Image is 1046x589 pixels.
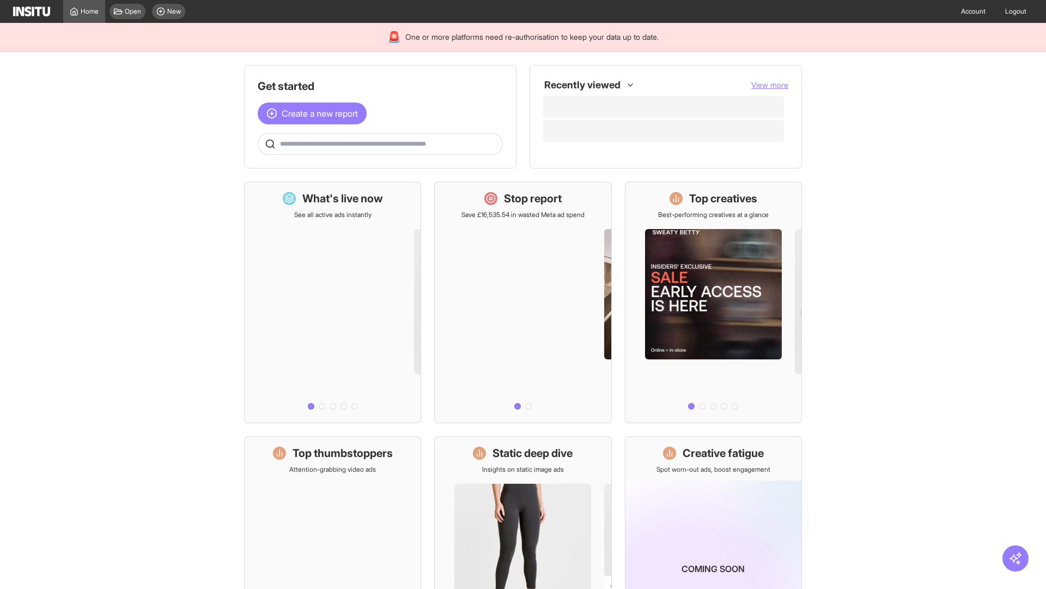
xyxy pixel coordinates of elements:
button: Create a new report [258,103,367,124]
p: See all active ads instantly [294,211,372,219]
button: View more [751,80,788,91]
a: Stop reportSave £16,535.54 in wasted Meta ad spend [434,182,611,423]
h1: Top thumbstoppers [293,446,393,461]
p: Attention-grabbing video ads [289,465,376,474]
p: Insights on static image ads [482,465,564,474]
h1: Static deep dive [492,446,573,461]
span: Open [125,7,141,16]
h1: Stop report [504,191,562,206]
span: One or more platforms need re-authorisation to keep your data up to date. [405,32,659,43]
p: Best-performing creatives at a glance [658,211,769,219]
span: View more [751,80,788,89]
a: What's live nowSee all active ads instantly [244,182,421,423]
h1: Get started [258,79,503,94]
div: 🚨 [387,29,401,45]
p: Save £16,535.54 in wasted Meta ad spend [461,211,585,219]
h1: What's live now [302,191,383,206]
span: Create a new report [282,107,358,120]
h1: Top creatives [689,191,757,206]
span: Home [81,7,99,16]
a: Top creativesBest-performing creatives at a glance [625,182,802,423]
img: Logo [13,7,50,16]
span: New [167,7,181,16]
